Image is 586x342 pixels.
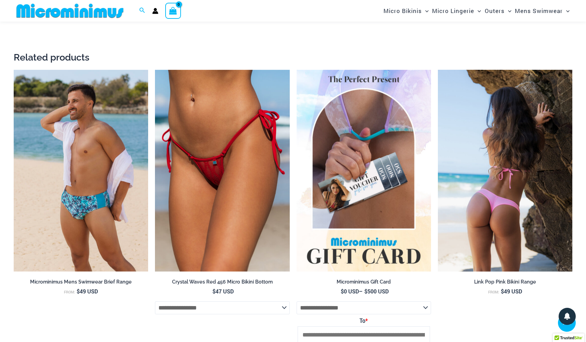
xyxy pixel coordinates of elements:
a: Microminimus Mens Swimwear Brief Range [14,279,148,288]
img: Link Pop Pink 3070 Top 4955 Bottom 02 [438,70,572,272]
span: From: [488,290,499,294]
span: From: [64,290,75,294]
a: Search icon link [139,6,145,15]
span: Menu Toggle [505,2,511,19]
img: Featured Gift Card [297,70,431,272]
span: $ [501,288,504,295]
bdi: 0 USD [341,288,359,295]
a: Mens SwimwearMenu ToggleMenu Toggle [513,2,571,19]
span: $ [212,288,216,295]
a: Micro LingerieMenu ToggleMenu Toggle [430,2,483,19]
bdi: 47 USD [212,288,234,295]
bdi: 49 USD [501,288,522,295]
abbr: Required field [365,317,368,324]
span: Menu Toggle [563,2,570,19]
span: $ [341,288,344,295]
span: – [297,288,431,295]
h2: Crystal Waves Red 456 Micro Bikini Bottom [155,279,289,285]
img: MM SHOP LOGO FLAT [14,3,126,18]
a: Crystal Waves Red 456 Micro Bikini Bottom [155,279,289,288]
a: Link Pop Pink 3070 Top 4955 Bottom 01Link Pop Pink 3070 Top 4955 Bottom 02Link Pop Pink 3070 Top ... [438,70,572,272]
a: Link Pop Pink Bikini Range [438,279,572,288]
img: Hamilton Blue Multi 006 Brief 01 [14,70,148,272]
span: Mens Swimwear [515,2,563,19]
span: Menu Toggle [422,2,429,19]
bdi: 500 USD [364,288,389,295]
nav: Site Navigation [381,1,572,21]
a: OutersMenu ToggleMenu Toggle [483,2,513,19]
span: Micro Bikinis [383,2,422,19]
img: Crystal Waves 456 Bottom 02 [155,70,289,272]
span: Menu Toggle [474,2,481,19]
span: Outers [485,2,505,19]
bdi: 49 USD [77,288,98,295]
span: $ [364,288,367,295]
span: Micro Lingerie [432,2,474,19]
a: View Shopping Cart, empty [165,3,181,18]
h2: Link Pop Pink Bikini Range [438,279,572,285]
h2: Related products [14,51,572,63]
a: Account icon link [152,8,158,14]
span: $ [77,288,80,295]
a: Crystal Waves 456 Bottom 02Crystal Waves 456 Bottom 01Crystal Waves 456 Bottom 01 [155,70,289,272]
label: To [298,315,430,326]
a: Micro BikinisMenu ToggleMenu Toggle [382,2,430,19]
h2: Microminimus Gift Card [297,279,431,285]
a: Hamilton Blue Multi 006 Brief 01Hamilton Blue Multi 006 Brief 03Hamilton Blue Multi 006 Brief 03 [14,70,148,272]
a: Microminimus Gift Card [297,279,431,288]
h2: Microminimus Mens Swimwear Brief Range [14,279,148,285]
